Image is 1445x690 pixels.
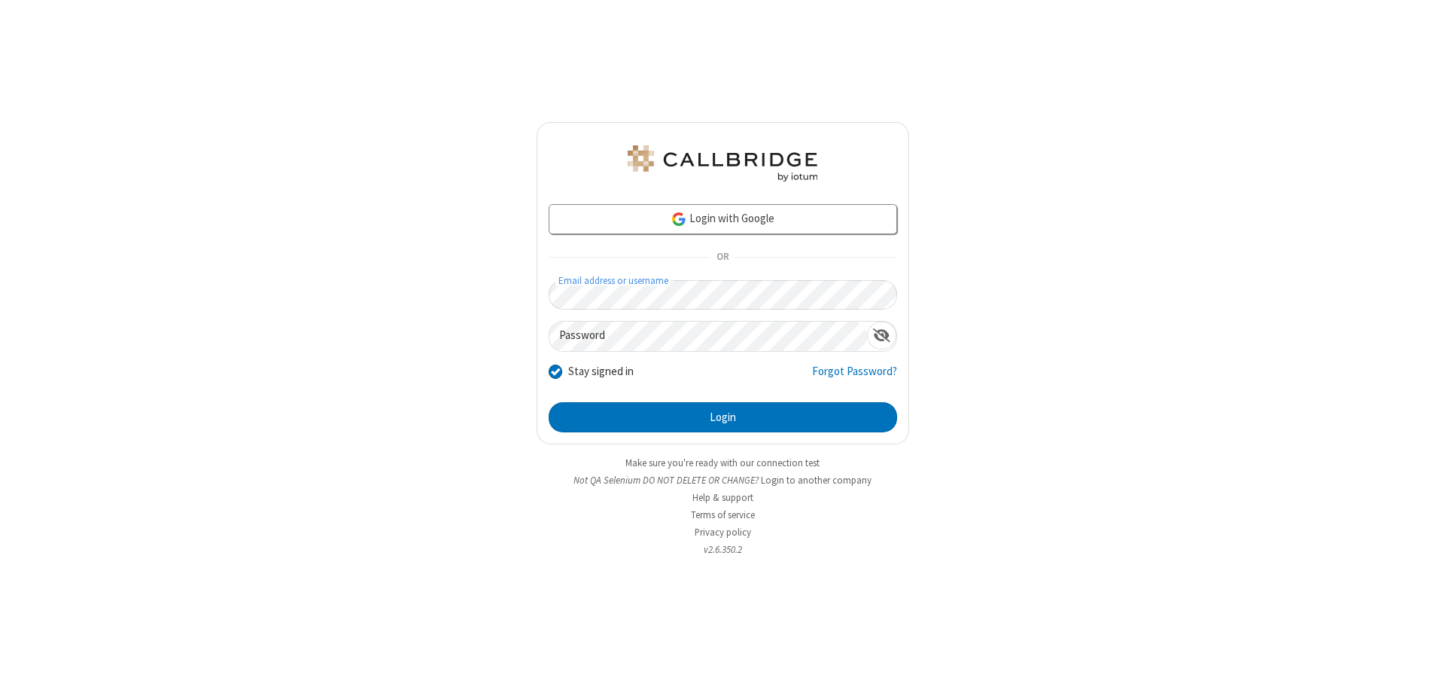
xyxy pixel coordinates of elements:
input: Email address or username [549,280,897,310]
button: Login to another company [761,473,872,487]
a: Forgot Password? [812,363,897,392]
a: Terms of service [691,508,755,521]
button: Login [549,402,897,432]
img: google-icon.png [671,211,687,227]
div: Show password [867,322,896,350]
a: Help & support [692,491,753,504]
a: Login with Google [549,204,897,234]
li: v2.6.350.2 [537,542,909,557]
input: Password [549,322,867,351]
img: QA Selenium DO NOT DELETE OR CHANGE [625,145,820,182]
label: Stay signed in [568,363,634,380]
a: Make sure you're ready with our connection test [625,456,820,469]
a: Privacy policy [695,526,751,539]
span: OR [710,247,735,268]
li: Not QA Selenium DO NOT DELETE OR CHANGE? [537,473,909,487]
